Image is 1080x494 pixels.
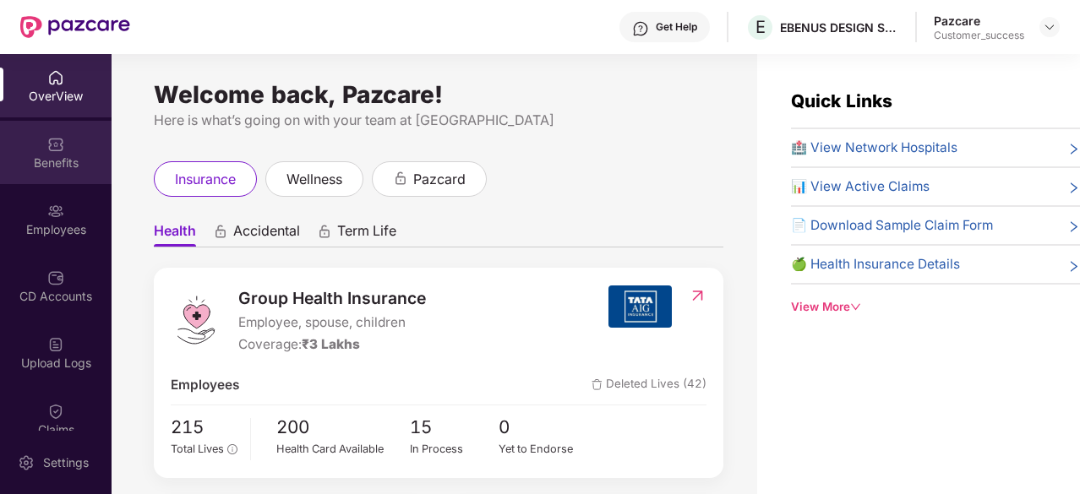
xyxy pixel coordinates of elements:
span: down [850,301,861,312]
span: info-circle [227,444,237,453]
div: In Process [410,441,499,458]
span: Deleted Lives (42) [592,375,706,395]
img: svg+xml;base64,PHN2ZyBpZD0iVXBsb2FkX0xvZ3MiIGRhdGEtbmFtZT0iVXBsb2FkIExvZ3MiIHhtbG5zPSJodHRwOi8vd3... [47,336,64,353]
span: right [1067,258,1080,274]
span: Employee, spouse, children [238,312,426,333]
img: deleteIcon [592,379,603,390]
div: Coverage: [238,334,426,355]
span: Employees [171,375,239,395]
div: animation [393,171,408,186]
div: EBENUS DESIGN SOLUTIONS PRIVATE LIMITED [780,19,898,35]
span: 0 [499,414,588,442]
span: Term Life [337,222,396,247]
img: New Pazcare Logo [20,16,130,38]
div: Pazcare [934,13,1024,29]
span: E [755,17,766,37]
span: ₹3 Lakhs [302,336,360,352]
span: pazcard [413,169,466,190]
img: svg+xml;base64,PHN2ZyBpZD0iQ2xhaW0iIHhtbG5zPSJodHRwOi8vd3d3LnczLm9yZy8yMDAwL3N2ZyIgd2lkdGg9IjIwIi... [47,403,64,420]
span: 215 [171,414,237,442]
img: svg+xml;base64,PHN2ZyBpZD0iQ0RfQWNjb3VudHMiIGRhdGEtbmFtZT0iQ0QgQWNjb3VudHMiIHhtbG5zPSJodHRwOi8vd3... [47,269,64,286]
div: Health Card Available [276,441,410,458]
span: 200 [276,414,410,442]
span: 🏥 View Network Hospitals [791,138,957,158]
span: Total Lives [171,442,224,455]
img: svg+xml;base64,PHN2ZyBpZD0iU2V0dGluZy0yMHgyMCIgeG1sbnM9Imh0dHA6Ly93d3cudzMub3JnLzIwMDAvc3ZnIiB3aW... [18,454,35,471]
div: Settings [38,454,94,471]
img: svg+xml;base64,PHN2ZyBpZD0iSGVscC0zMngzMiIgeG1sbnM9Imh0dHA6Ly93d3cudzMub3JnLzIwMDAvc3ZnIiB3aWR0aD... [632,20,649,37]
span: Group Health Insurance [238,285,426,311]
span: right [1067,219,1080,236]
div: Get Help [656,20,697,34]
div: Here is what’s going on with your team at [GEOGRAPHIC_DATA] [154,110,723,131]
img: svg+xml;base64,PHN2ZyBpZD0iRW1wbG95ZWVzIiB4bWxucz0iaHR0cDovL3d3dy53My5vcmcvMjAwMC9zdmciIHdpZHRoPS... [47,203,64,220]
img: logo [171,295,221,345]
span: 🍏 Health Insurance Details [791,254,960,274]
span: right [1067,180,1080,197]
img: insurerIcon [608,285,672,328]
span: 📊 View Active Claims [791,176,930,197]
img: RedirectIcon [689,287,706,304]
span: 📄 Download Sample Claim Form [791,215,993,236]
span: insurance [175,169,236,190]
div: Welcome back, Pazcare! [154,88,723,101]
img: svg+xml;base64,PHN2ZyBpZD0iRHJvcGRvd24tMzJ4MzIiIHhtbG5zPSJodHRwOi8vd3d3LnczLm9yZy8yMDAwL3N2ZyIgd2... [1043,20,1056,34]
span: 15 [410,414,499,442]
img: svg+xml;base64,PHN2ZyBpZD0iQmVuZWZpdHMiIHhtbG5zPSJodHRwOi8vd3d3LnczLm9yZy8yMDAwL3N2ZyIgd2lkdGg9Ij... [47,136,64,153]
div: animation [317,224,332,239]
span: Health [154,222,196,247]
span: right [1067,141,1080,158]
div: View More [791,298,1080,316]
div: Customer_success [934,29,1024,42]
span: Quick Links [791,90,892,111]
div: Yet to Endorse [499,441,588,458]
div: animation [213,224,228,239]
span: wellness [286,169,342,190]
span: Accidental [233,222,300,247]
img: svg+xml;base64,PHN2ZyBpZD0iSG9tZSIgeG1sbnM9Imh0dHA6Ly93d3cudzMub3JnLzIwMDAvc3ZnIiB3aWR0aD0iMjAiIG... [47,69,64,86]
